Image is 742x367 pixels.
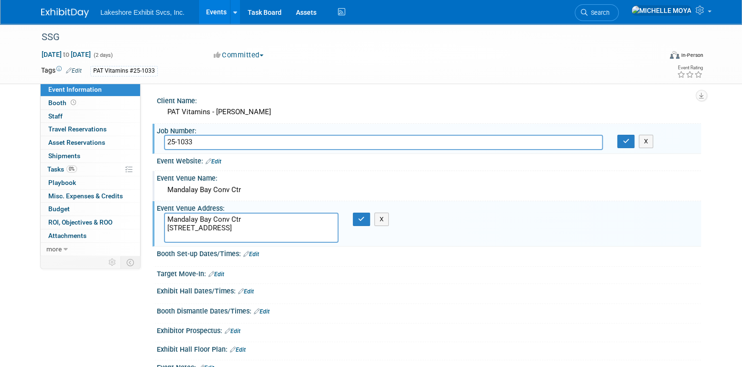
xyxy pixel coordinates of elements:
span: Shipments [48,152,80,160]
td: Tags [41,65,82,76]
span: Travel Reservations [48,125,107,133]
button: X [374,213,389,226]
a: Budget [41,203,140,216]
div: Exhibitor Prospectus: [157,324,701,336]
div: Exhibit Hall Floor Plan: [157,342,701,355]
a: Edit [225,328,240,335]
img: Format-Inperson.png [670,51,679,59]
div: Job Number: [157,124,701,136]
div: Event Venue Address: [157,201,701,213]
span: Budget [48,205,70,213]
div: Mandalay Bay Conv Ctr [164,183,694,197]
div: Client Name: [157,94,701,106]
a: Edit [208,271,224,278]
a: Playbook [41,176,140,189]
a: Misc. Expenses & Credits [41,190,140,203]
div: Event Venue Name: [157,171,701,183]
a: Travel Reservations [41,123,140,136]
span: Misc. Expenses & Credits [48,192,123,200]
span: 0% [66,165,77,173]
div: Event Format [605,50,703,64]
a: Edit [243,251,259,258]
div: Booth Dismantle Dates/Times: [157,304,701,316]
div: Event Website: [157,154,701,166]
a: Event Information [41,83,140,96]
span: [DATE] [DATE] [41,50,91,59]
span: Event Information [48,86,102,93]
a: Booth [41,97,140,109]
span: ROI, Objectives & ROO [48,218,112,226]
span: more [46,245,62,253]
a: Search [575,4,619,21]
button: X [639,135,654,148]
img: MICHELLE MOYA [631,5,692,16]
img: ExhibitDay [41,8,89,18]
div: In-Person [681,52,703,59]
a: more [41,243,140,256]
a: Shipments [41,150,140,162]
div: PAT Vitamins #25-1033 [90,66,158,76]
a: Edit [230,346,246,353]
a: ROI, Objectives & ROO [41,216,140,229]
a: Edit [66,67,82,74]
div: Exhibit Hall Dates/Times: [157,284,701,296]
div: PAT Vitamins - [PERSON_NAME] [164,105,694,119]
span: Search [588,9,610,16]
div: Event Rating [677,65,703,70]
div: Target Move-In: [157,267,701,279]
a: Attachments [41,229,140,242]
span: Staff [48,112,63,120]
a: Asset Reservations [41,136,140,149]
span: Tasks [47,165,77,173]
a: Staff [41,110,140,123]
span: to [62,51,71,58]
button: Committed [210,50,267,60]
span: Booth not reserved yet [69,99,78,106]
span: Playbook [48,179,76,186]
a: Tasks0% [41,163,140,176]
a: Edit [206,158,221,165]
div: Booth Set-up Dates/Times: [157,247,701,259]
span: Lakeshore Exhibit Svcs, Inc. [100,9,185,16]
a: Edit [238,288,254,295]
span: Asset Reservations [48,139,105,146]
div: SSG [38,29,647,46]
span: Booth [48,99,78,107]
span: (2 days) [93,52,113,58]
a: Edit [254,308,270,315]
td: Personalize Event Tab Strip [104,256,121,269]
td: Toggle Event Tabs [121,256,141,269]
span: Attachments [48,232,87,239]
